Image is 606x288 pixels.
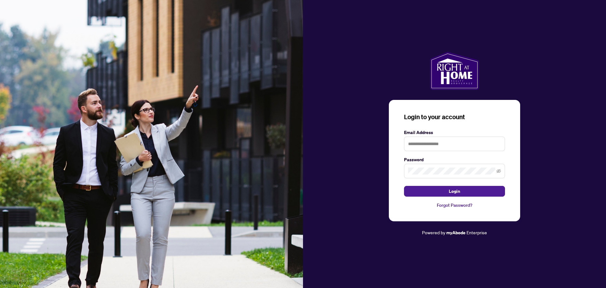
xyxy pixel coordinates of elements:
a: Forgot Password? [404,202,505,209]
button: Login [404,186,505,197]
span: Enterprise [466,230,487,235]
img: ma-logo [430,52,479,90]
span: Powered by [422,230,445,235]
h3: Login to your account [404,113,505,121]
label: Email Address [404,129,505,136]
span: eye-invisible [496,169,501,173]
span: Login [449,186,460,196]
label: Password [404,156,505,163]
a: myAbode [446,229,466,236]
